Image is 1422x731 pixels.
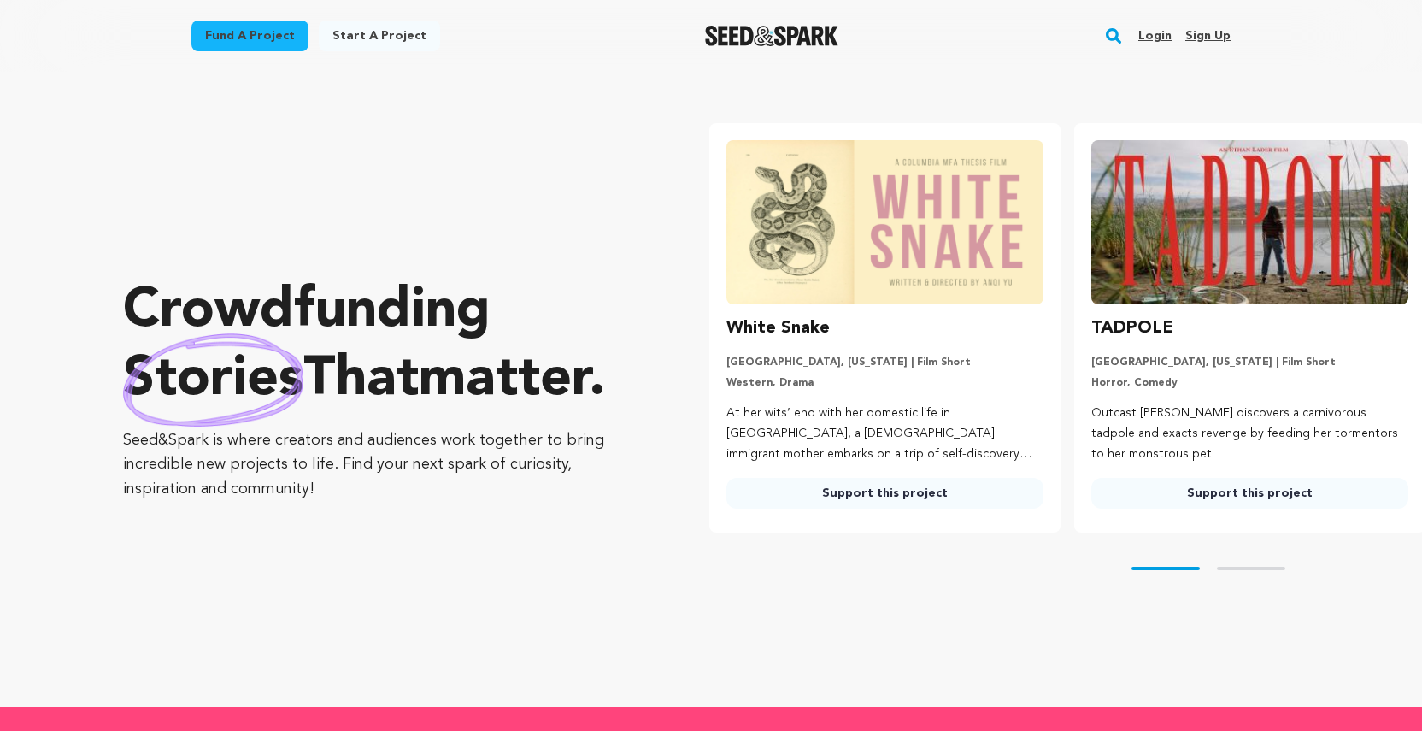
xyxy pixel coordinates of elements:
p: Seed&Spark is where creators and audiences work together to bring incredible new projects to life... [123,428,641,502]
img: Seed&Spark Logo Dark Mode [705,26,839,46]
a: Support this project [726,478,1043,509]
p: [GEOGRAPHIC_DATA], [US_STATE] | Film Short [1091,356,1408,369]
img: TADPOLE image [1091,140,1408,304]
p: [GEOGRAPHIC_DATA], [US_STATE] | Film Short [726,356,1043,369]
h3: White Snake [726,315,830,342]
p: Outcast [PERSON_NAME] discovers a carnivorous tadpole and exacts revenge by feeding her tormentor... [1091,404,1408,464]
p: Horror, Comedy [1091,376,1408,390]
p: Crowdfunding that . [123,278,641,415]
img: White Snake image [726,140,1043,304]
a: Fund a project [191,21,308,51]
a: Login [1138,22,1172,50]
p: Western, Drama [726,376,1043,390]
a: Support this project [1091,478,1408,509]
a: Seed&Spark Homepage [705,26,839,46]
a: Sign up [1185,22,1231,50]
span: matter [419,353,589,408]
a: Start a project [319,21,440,51]
h3: TADPOLE [1091,315,1173,342]
p: At her wits’ end with her domestic life in [GEOGRAPHIC_DATA], a [DEMOGRAPHIC_DATA] immigrant moth... [726,404,1043,464]
img: hand sketched image [123,333,303,427]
